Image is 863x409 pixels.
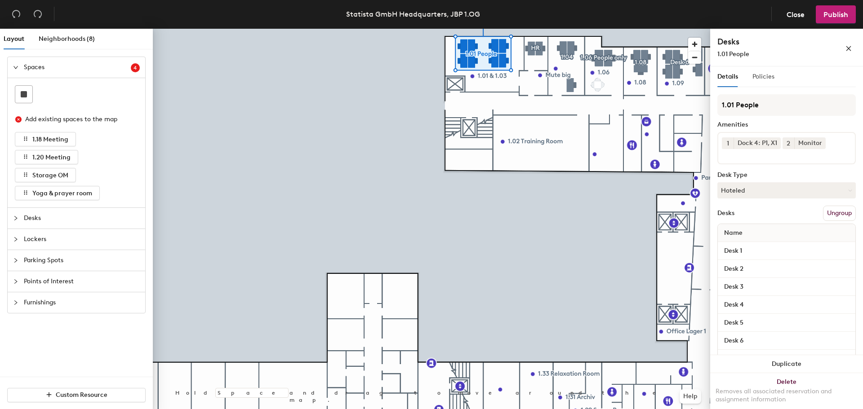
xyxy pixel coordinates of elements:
[13,215,18,221] span: collapsed
[734,137,781,149] div: Dock 4: P1, X1
[13,258,18,263] span: collapsed
[752,73,774,80] span: Policies
[7,5,25,23] button: Undo (⌘ + Z)
[722,137,734,149] button: 1
[823,10,848,19] span: Publish
[346,9,480,20] div: Statista GmbH Headquarters, JBP 1.OG
[13,65,18,70] span: expanded
[29,5,47,23] button: Redo (⌘ + ⇧ + Z)
[15,186,100,200] button: Yoga & prayer room
[717,36,816,48] h4: Desks
[720,317,854,329] input: Unnamed desk
[720,225,747,241] span: Name
[15,116,22,123] span: close-circle
[717,73,738,80] span: Details
[32,189,92,197] span: Yoga & prayer room
[7,388,146,402] button: Custom Resource
[25,114,132,124] div: Add existing spaces to the map
[24,250,140,271] span: Parking Spots
[720,263,854,275] input: Unnamed desk
[24,292,140,313] span: Furnishings
[823,206,856,221] button: Ungroup
[787,10,805,19] span: Close
[720,281,854,293] input: Unnamed desk
[13,279,18,284] span: collapsed
[13,237,18,242] span: collapsed
[133,65,137,71] span: 4
[710,355,863,373] button: Duplicate
[816,5,856,23] button: Publish
[783,137,794,149] button: 2
[32,136,68,143] span: 1.18 Meeting
[716,387,858,404] div: Removes all associated reservation and assignment information
[24,229,140,250] span: Lockers
[727,139,729,148] span: 1
[15,132,76,146] button: 1.18 Meeting
[4,35,24,43] span: Layout
[717,50,749,58] span: 1.01 People
[56,391,107,399] span: Custom Resource
[12,9,21,18] span: undo
[720,299,854,311] input: Unnamed desk
[32,172,68,179] span: Storage OM
[720,245,854,257] input: Unnamed desk
[39,35,95,43] span: Neighborhoods (8)
[24,271,140,292] span: Points of Interest
[717,121,856,128] div: Amenities
[680,389,701,404] button: Help
[24,57,131,78] span: Spaces
[24,208,140,229] span: Desks
[794,137,826,149] div: Monitor
[131,63,140,72] sup: 4
[13,300,18,305] span: collapsed
[787,139,790,148] span: 2
[717,210,734,217] div: Desks
[720,352,854,365] input: Unnamed desk
[15,150,78,164] button: 1.20 Meeting
[15,168,76,182] button: Storage OM
[720,334,854,347] input: Unnamed desk
[717,172,856,179] div: Desk Type
[717,182,856,198] button: Hoteled
[845,45,852,52] span: close
[32,154,71,161] span: 1.20 Meeting
[779,5,812,23] button: Close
